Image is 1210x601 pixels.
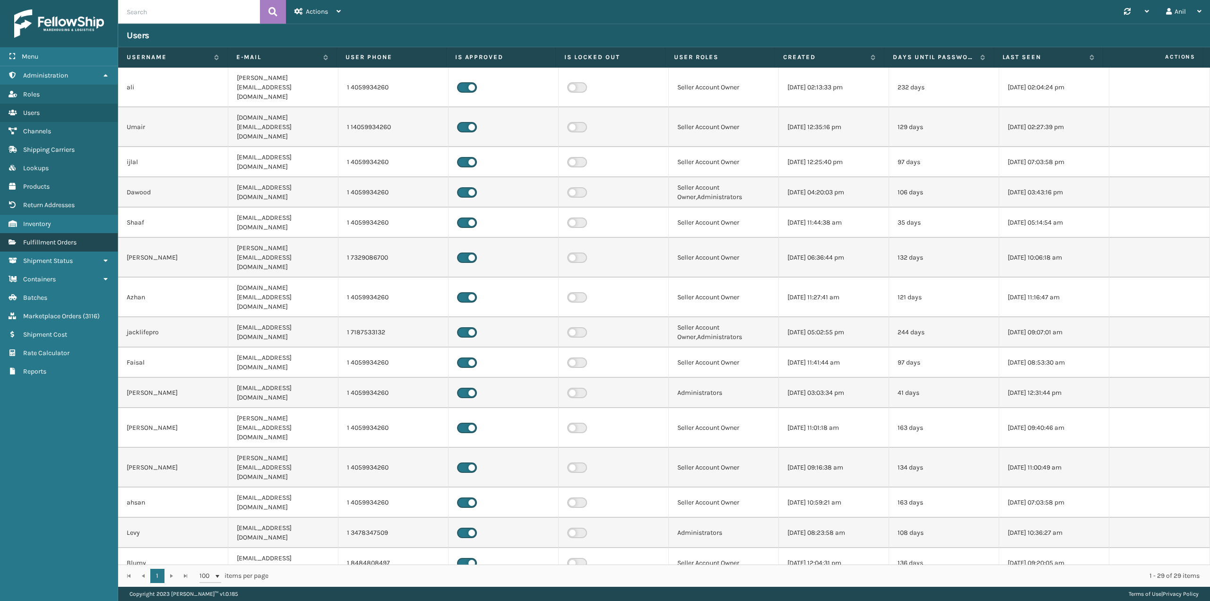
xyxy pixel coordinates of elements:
td: [DATE] 11:41:44 am [779,348,889,378]
td: 97 days [889,348,999,378]
label: Last Seen [1003,53,1085,61]
span: Shipment Cost [23,331,67,339]
td: [DATE] 08:23:58 am [779,518,889,548]
td: 1 4059934260 [338,278,449,317]
td: [PERSON_NAME] [118,378,228,408]
span: Reports [23,367,46,375]
label: Username [127,53,209,61]
span: Lookups [23,164,49,172]
span: Marketplace Orders [23,312,81,320]
td: [DATE] 11:00:49 am [999,448,1109,488]
h3: Users [127,30,149,41]
td: 136 days [889,548,999,578]
td: [EMAIL_ADDRESS][DOMAIN_NAME] [228,488,338,518]
td: [EMAIL_ADDRESS][DOMAIN_NAME] [228,317,338,348]
td: 163 days [889,408,999,448]
td: Seller Account Owner,Administrators [669,317,779,348]
td: [DATE] 02:13:33 pm [779,68,889,107]
td: 35 days [889,208,999,238]
td: 134 days [889,448,999,488]
td: Administrators [669,378,779,408]
td: 1 3478347509 [338,518,449,548]
a: 1 [150,569,164,583]
td: 1 4059934260 [338,378,449,408]
td: Seller Account Owner [669,348,779,378]
td: [PERSON_NAME][EMAIL_ADDRESS][DOMAIN_NAME] [228,448,338,488]
td: [EMAIL_ADDRESS][DOMAIN_NAME] [228,147,338,177]
span: Menu [22,52,38,61]
td: [DATE] 10:59:21 am [779,488,889,518]
td: 121 days [889,278,999,317]
td: ijlal [118,147,228,177]
td: [DATE] 05:14:54 am [999,208,1109,238]
div: 1 - 29 of 29 items [282,571,1200,581]
td: [DATE] 09:40:46 am [999,408,1109,448]
span: Channels [23,127,51,135]
td: Levy [118,518,228,548]
td: [DATE] 10:06:18 am [999,238,1109,278]
td: [DATE] 03:03:34 pm [779,378,889,408]
td: 106 days [889,177,999,208]
td: [PERSON_NAME] [118,408,228,448]
td: Seller Account Owner [669,147,779,177]
td: Administrators [669,518,779,548]
td: [DATE] 12:35:16 pm [779,107,889,147]
td: [DATE] 12:31:44 pm [999,378,1109,408]
td: [EMAIL_ADDRESS][DOMAIN_NAME] [228,378,338,408]
td: [DOMAIN_NAME][EMAIL_ADDRESS][DOMAIN_NAME] [228,278,338,317]
td: [DATE] 03:43:16 pm [999,177,1109,208]
td: Seller Account Owner,Administrators [669,177,779,208]
td: [DATE] 05:02:55 pm [779,317,889,348]
td: ali [118,68,228,107]
span: Actions [306,8,328,16]
td: 132 days [889,238,999,278]
td: Seller Account Owner [669,548,779,578]
span: Inventory [23,220,51,228]
td: [DATE] 11:27:41 am [779,278,889,317]
td: [DATE] 04:20:03 pm [779,177,889,208]
a: Terms of Use [1129,591,1161,597]
span: Shipment Status [23,257,73,265]
label: Created [783,53,866,61]
td: 232 days [889,68,999,107]
td: [DATE] 10:36:27 am [999,518,1109,548]
span: Fulfillment Orders [23,238,77,246]
td: 244 days [889,317,999,348]
label: Is Approved [455,53,547,61]
td: Seller Account Owner [669,208,779,238]
span: Actions [1106,49,1201,65]
td: [DATE] 11:01:18 am [779,408,889,448]
td: Seller Account Owner [669,408,779,448]
td: [EMAIL_ADDRESS][DOMAIN_NAME] [228,177,338,208]
td: 1 4059934260 [338,68,449,107]
td: ahsan [118,488,228,518]
td: 97 days [889,147,999,177]
td: [PERSON_NAME][EMAIL_ADDRESS][DOMAIN_NAME] [228,408,338,448]
td: Seller Account Owner [669,107,779,147]
span: 100 [199,571,214,581]
td: 1 4059934260 [338,177,449,208]
td: Blumy [118,548,228,578]
label: Is Locked Out [564,53,657,61]
td: Azhan [118,278,228,317]
span: Roles [23,90,40,98]
td: 1 4059934260 [338,448,449,488]
span: Containers [23,275,56,283]
td: 1 4059934260 [338,208,449,238]
td: Dawood [118,177,228,208]
label: Days until password expires [893,53,976,61]
label: User phone [346,53,438,61]
label: E-mail [236,53,319,61]
span: items per page [199,569,268,583]
td: [DATE] 09:07:01 am [999,317,1109,348]
td: [DATE] 08:53:30 am [999,348,1109,378]
div: | [1129,587,1199,601]
span: Administration [23,71,68,79]
td: 1 4059934260 [338,488,449,518]
td: [DATE] 12:25:40 pm [779,147,889,177]
span: Batches [23,294,47,302]
td: 1 14059934260 [338,107,449,147]
td: [PERSON_NAME][EMAIL_ADDRESS][DOMAIN_NAME] [228,68,338,107]
td: [DATE] 07:03:58 pm [999,147,1109,177]
td: [PERSON_NAME][EMAIL_ADDRESS][DOMAIN_NAME] [228,238,338,278]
